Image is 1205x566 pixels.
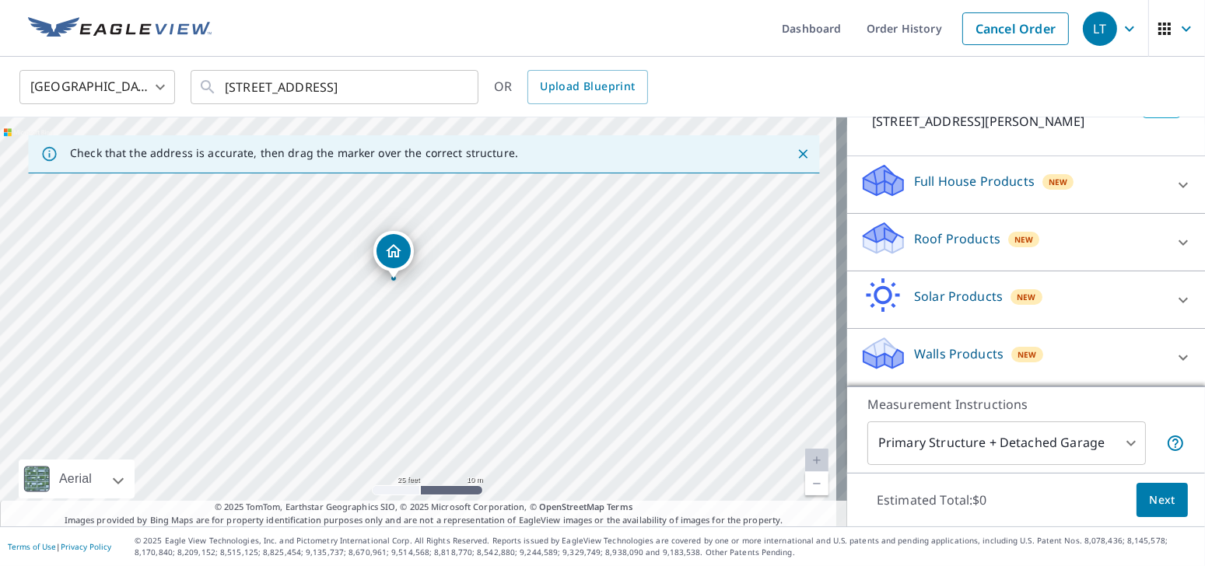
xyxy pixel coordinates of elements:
[539,501,604,512] a: OpenStreetMap
[215,501,632,514] span: © 2025 TomTom, Earthstar Geographics SIO, © 2025 Microsoft Corporation, ©
[135,535,1197,558] p: © 2025 Eagle View Technologies, Inc. and Pictometry International Corp. All Rights Reserved. Repo...
[867,421,1146,465] div: Primary Structure + Detached Garage
[61,541,111,552] a: Privacy Policy
[373,231,414,279] div: Dropped pin, building 1, Residential property, 404 Cattle Ranch St Daniel Island, SC 29492
[19,459,135,498] div: Aerial
[860,335,1193,379] div: Walls ProductsNew
[914,172,1035,190] p: Full House Products
[19,65,175,109] div: [GEOGRAPHIC_DATA]
[607,501,632,512] a: Terms
[962,12,1069,45] a: Cancel Order
[805,449,828,472] a: Current Level 20, Zoom In Disabled
[872,112,1137,131] p: [STREET_ADDRESS][PERSON_NAME]
[1137,483,1188,518] button: Next
[540,77,635,96] span: Upload Blueprint
[1083,12,1117,46] div: LT
[860,162,1193,207] div: Full House ProductsNew
[1149,491,1175,510] span: Next
[527,70,647,104] a: Upload Blueprint
[1014,233,1034,246] span: New
[54,459,96,498] div: Aerial
[494,70,648,104] div: OR
[793,144,813,164] button: Close
[1166,434,1185,452] span: Your report will include the primary structure and a detached garage if one exists.
[914,229,1000,248] p: Roof Products
[70,146,518,160] p: Check that the address is accurate, then drag the marker over the correct structure.
[805,472,828,495] a: Current Level 20, Zoom Out
[8,542,111,551] p: |
[860,278,1193,322] div: Solar ProductsNew
[225,65,447,109] input: Search by address or latitude-longitude
[867,395,1185,414] p: Measurement Instructions
[864,483,1000,517] p: Estimated Total: $0
[28,17,212,40] img: EV Logo
[914,287,1003,306] p: Solar Products
[914,344,1004,363] p: Walls Products
[1049,176,1068,188] span: New
[1018,348,1037,361] span: New
[860,220,1193,264] div: Roof ProductsNew
[8,541,56,552] a: Terms of Use
[1017,291,1036,303] span: New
